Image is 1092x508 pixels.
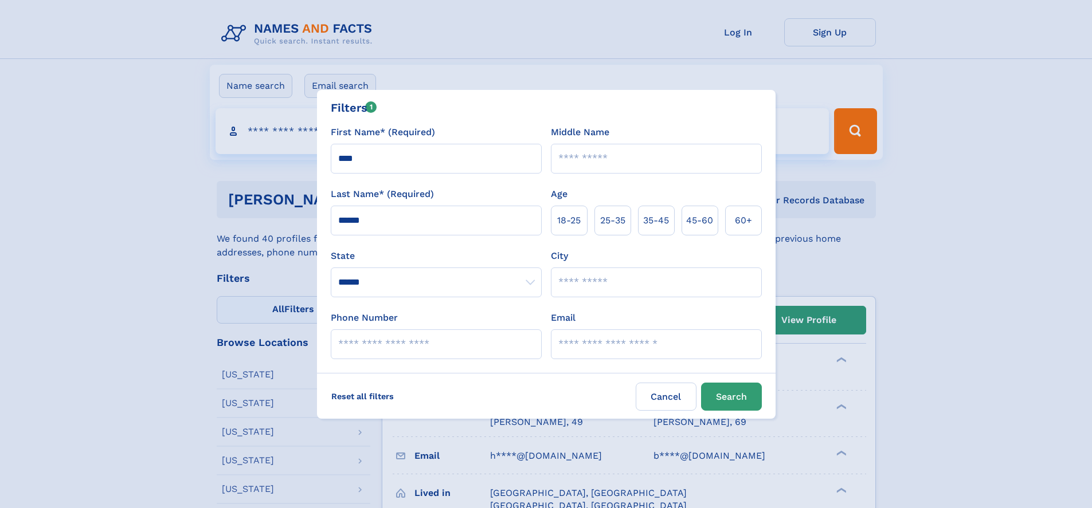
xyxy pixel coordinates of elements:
[331,311,398,325] label: Phone Number
[551,311,576,325] label: Email
[551,249,568,263] label: City
[551,187,567,201] label: Age
[636,383,696,411] label: Cancel
[331,125,435,139] label: First Name* (Required)
[331,99,377,116] div: Filters
[735,214,752,227] span: 60+
[686,214,713,227] span: 45‑60
[557,214,581,227] span: 18‑25
[551,125,609,139] label: Middle Name
[331,249,542,263] label: State
[643,214,669,227] span: 35‑45
[331,187,434,201] label: Last Name* (Required)
[600,214,625,227] span: 25‑35
[701,383,762,411] button: Search
[324,383,401,410] label: Reset all filters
